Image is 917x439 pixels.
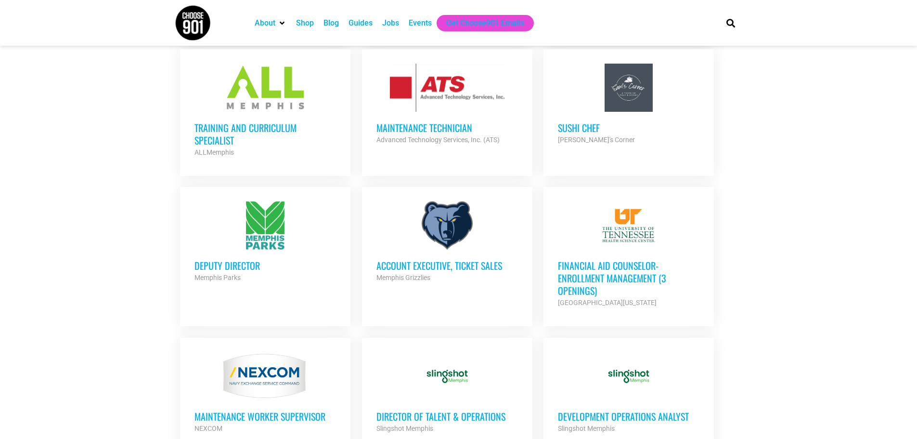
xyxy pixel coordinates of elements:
strong: ALLMemphis [194,148,234,156]
h3: MAINTENANCE WORKER SUPERVISOR [194,410,336,423]
a: Shop [296,17,314,29]
strong: Slingshot Memphis [558,425,615,432]
h3: Deputy Director [194,259,336,272]
strong: NEXCOM [194,425,222,432]
div: About [250,15,291,31]
a: Events [409,17,432,29]
strong: Advanced Technology Services, Inc. (ATS) [376,136,500,144]
a: Deputy Director Memphis Parks [180,187,350,298]
h3: Account Executive, Ticket Sales [376,259,518,272]
a: Blog [323,17,339,29]
a: Guides [349,17,373,29]
h3: Training and Curriculum Specialist [194,121,336,146]
a: Maintenance Technician Advanced Technology Services, Inc. (ATS) [362,49,532,160]
a: Financial Aid Counselor-Enrollment Management (3 Openings) [GEOGRAPHIC_DATA][US_STATE] [543,187,714,323]
h3: Development Operations Analyst [558,410,699,423]
a: About [255,17,275,29]
nav: Main nav [250,15,710,31]
h3: Sushi Chef [558,121,699,134]
strong: Memphis Parks [194,274,241,281]
h3: Financial Aid Counselor-Enrollment Management (3 Openings) [558,259,699,297]
a: Sushi Chef [PERSON_NAME]'s Corner [543,49,714,160]
strong: Memphis Grizzlies [376,274,430,281]
strong: [GEOGRAPHIC_DATA][US_STATE] [558,299,657,306]
h3: Director of Talent & Operations [376,410,518,423]
a: Training and Curriculum Specialist ALLMemphis [180,49,350,173]
a: Get Choose901 Emails [446,17,524,29]
strong: [PERSON_NAME]'s Corner [558,136,635,144]
a: Jobs [382,17,399,29]
a: Account Executive, Ticket Sales Memphis Grizzlies [362,187,532,298]
strong: Slingshot Memphis [376,425,433,432]
div: Search [723,15,738,31]
h3: Maintenance Technician [376,121,518,134]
